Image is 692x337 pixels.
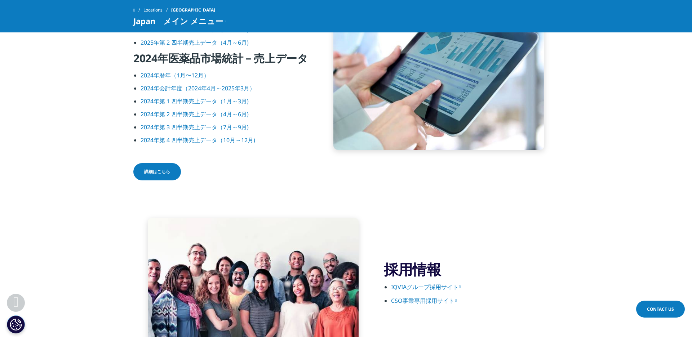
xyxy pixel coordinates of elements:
[391,297,457,305] a: CSO事業専用採用サイト
[133,17,223,25] span: Japan メイン メニュー
[133,163,181,180] a: 詳細はこちら
[384,260,559,278] h3: 採用情報
[141,110,249,118] a: 2024年第 2 四半期売上データ（4月～6月)
[171,4,215,17] span: [GEOGRAPHIC_DATA]
[141,136,255,144] a: 2024年第 4 四半期売上データ（10月～12月)
[636,301,685,318] a: Contact Us
[647,306,674,312] span: Contact Us
[133,51,308,71] h4: 2024年医薬品市場統計－売上データ
[143,4,171,17] a: Locations
[141,97,249,105] a: 2024年第 1 四半期売上データ（1月～3月)
[141,84,255,92] a: 2024年会計年度（2024年4月～2025年3月）
[391,283,461,291] a: IQVIAグループ採用サイト
[7,315,25,333] button: Cookie 設定
[141,71,209,79] a: 2024年暦年（1月〜12月）
[141,123,249,131] a: 2024年第 3 四半期売上データ（7月～9月)
[141,39,249,46] a: 2025年第 2 四半期売上データ（4月～6月)
[144,168,170,175] span: 詳細はこちら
